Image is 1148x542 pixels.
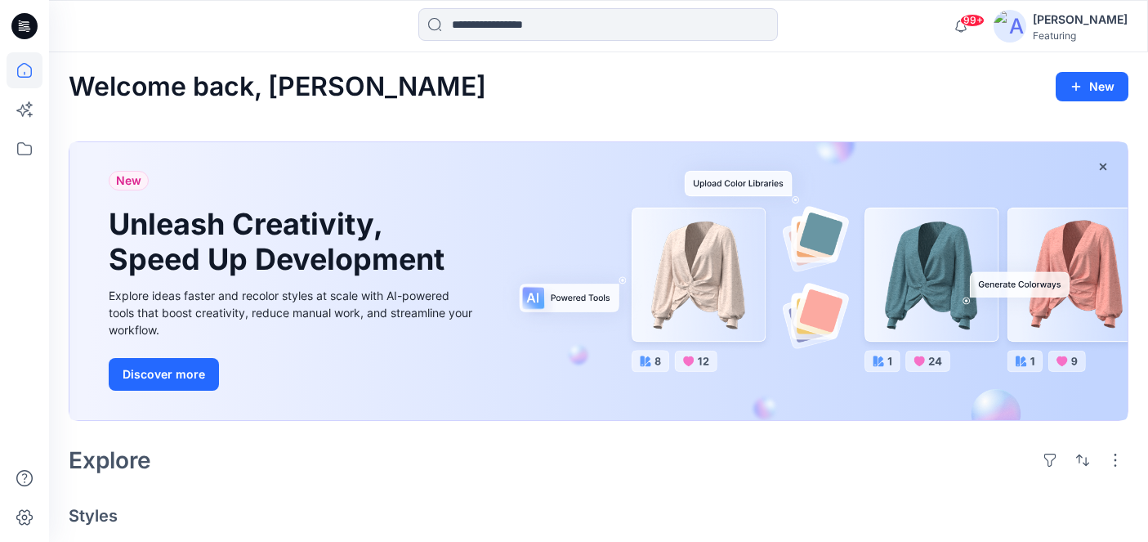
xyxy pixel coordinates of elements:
button: Discover more [109,358,219,391]
div: [PERSON_NAME] [1033,10,1128,29]
h2: Explore [69,447,151,473]
button: New [1056,72,1128,101]
div: Explore ideas faster and recolor styles at scale with AI-powered tools that boost creativity, red... [109,287,476,338]
a: Discover more [109,358,476,391]
span: New [116,171,141,190]
h1: Unleash Creativity, Speed Up Development [109,207,452,277]
h4: Styles [69,506,1128,526]
h2: Welcome back, [PERSON_NAME] [69,72,486,102]
div: Featuring [1033,29,1128,42]
img: avatar [994,10,1026,43]
span: 99+ [960,14,985,27]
